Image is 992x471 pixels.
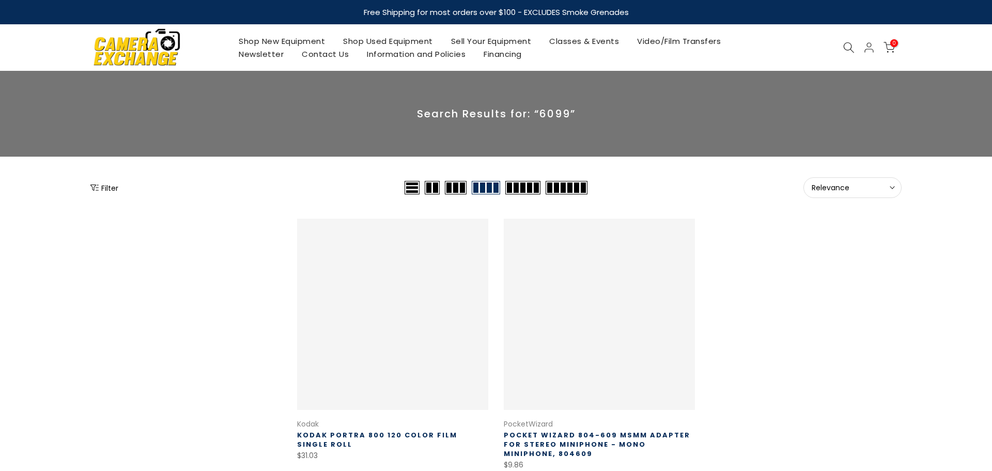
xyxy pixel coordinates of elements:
[230,35,334,48] a: Shop New Equipment
[475,48,531,60] a: Financing
[504,419,553,429] a: PocketWizard
[540,35,628,48] a: Classes & Events
[90,107,902,120] p: Search Results for: “6099”
[334,35,442,48] a: Shop Used Equipment
[884,42,895,53] a: 0
[358,48,475,60] a: Information and Policies
[442,35,540,48] a: Sell Your Equipment
[230,48,293,60] a: Newsletter
[364,7,629,18] strong: Free Shipping for most orders over $100 - EXCLUDES Smoke Grenades
[297,430,457,449] a: Kodak Portra 800 120 Color Film Single Roll
[628,35,730,48] a: Video/Film Transfers
[297,449,488,462] div: $31.03
[297,419,319,429] a: Kodak
[890,39,898,47] span: 0
[803,177,902,198] button: Relevance
[504,430,690,459] a: Pocket Wizard 804-609 MSMM Adapter for Stereo Miniphone - Mono Miniphone, 804609
[812,183,893,192] span: Relevance
[293,48,358,60] a: Contact Us
[90,183,118,193] button: Show filters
